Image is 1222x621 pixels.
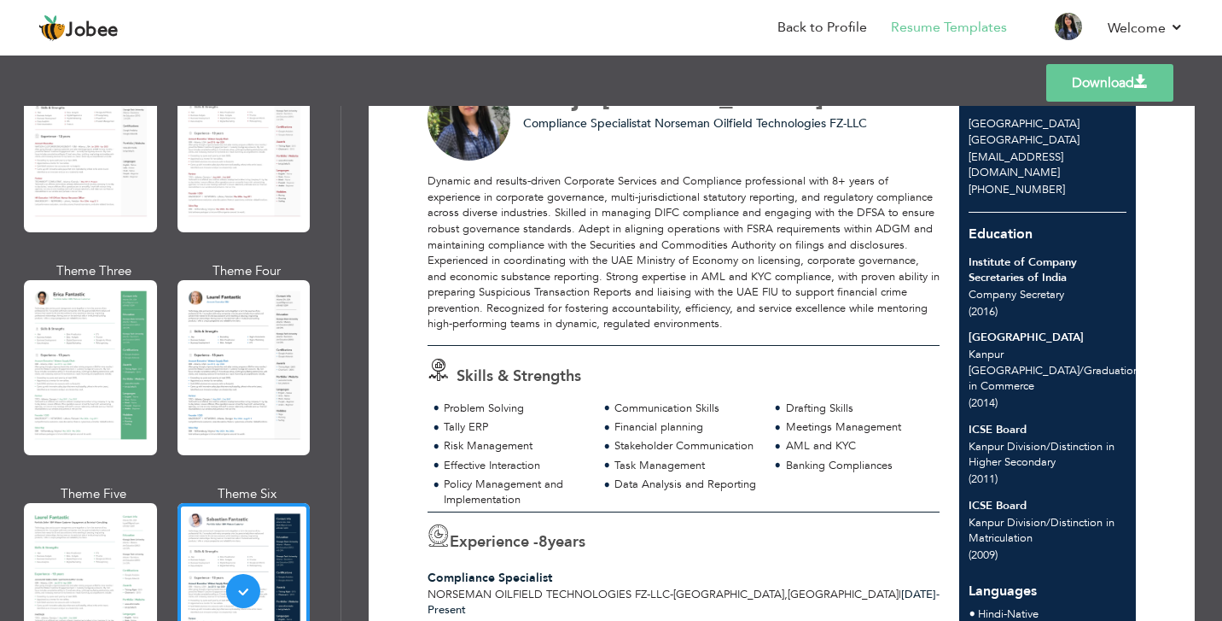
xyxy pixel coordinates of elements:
[444,419,588,436] div: Tally ERP
[969,116,1079,132] span: [GEOGRAPHIC_DATA]
[788,587,899,602] span: [GEOGRAPHIC_DATA]
[969,347,1139,394] span: Kanpur [GEOGRAPHIC_DATA] Graduation in Commerce
[969,498,1126,514] div: ICSE Board
[670,587,673,602] span: -
[891,18,1007,38] a: Resume Templates
[969,472,998,487] span: (2011)
[38,15,119,42] a: Jobee
[786,438,930,454] div: AML and KYC
[969,91,1048,109] span: Contact Info
[969,439,1114,471] span: Kanpur Division Distinction in Higher Secondary
[1108,18,1184,38] a: Welcome
[936,587,940,602] span: -
[969,515,1114,547] span: Kanpur Division Distinction in Matriculation
[444,477,588,508] div: Policy Management and Implementation
[523,115,641,132] span: Compliance Specialist
[66,21,119,40] span: Jobee
[969,330,1126,346] div: [GEOGRAPHIC_DATA]
[428,587,670,602] span: Norseman Oilfield Technologies FZ-LLC
[27,485,160,503] div: Theme Five
[457,366,581,387] span: Skills & Strengths
[538,531,548,553] span: 8
[1046,439,1050,454] span: /
[899,587,901,602] span: |
[969,149,1063,181] span: [EMAIL_ADDRESS][DOMAIN_NAME]
[969,182,1065,197] span: [PHONE_NUMBER]
[181,485,314,503] div: Theme Six
[1046,515,1050,530] span: /
[969,569,1037,601] span: Languages
[786,419,930,436] div: Meetings Management
[428,570,552,586] span: Compliance Specialist
[969,225,1033,243] span: Education
[614,458,759,474] div: Task Management
[444,458,588,474] div: Effective Interaction
[450,531,538,553] span: Experience -
[614,477,759,493] div: Data Analysis and Reporting
[1046,64,1173,102] a: Download
[1079,363,1084,378] span: /
[38,15,66,42] img: jobee.io
[784,587,788,602] span: ,
[538,531,585,554] label: years
[428,587,940,618] span: Present
[786,401,930,417] div: Drafting Skills
[969,548,998,563] span: (2009)
[641,115,867,132] span: at Norseman Oilfield Technologies FZ-LLC
[614,401,759,417] div: Communication Skills
[27,262,160,280] div: Theme Three
[901,587,940,602] span: [DATE]
[969,132,1079,148] span: [GEOGRAPHIC_DATA]
[969,287,1064,302] span: Company Secretary
[673,587,784,602] span: [GEOGRAPHIC_DATA]
[428,173,940,332] p: Dynamic and results-driven Corporate Services and Compliance professional with 8+ years of experi...
[428,78,511,161] img: No image
[969,255,1126,286] div: Institute of Company Secretaries of India
[777,18,867,38] a: Back to Profile
[1055,13,1082,40] img: Profile Img
[969,395,998,411] span: (2014)
[969,422,1126,438] div: ICSE Board
[614,438,759,454] div: Stakeholder Communication
[786,458,930,474] div: Banking Compliances
[444,438,588,454] div: Risk Management
[614,419,759,436] div: Financial planning
[969,304,998,319] span: (2016)
[181,262,314,280] div: Theme Four
[444,401,588,417] div: Problem Solving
